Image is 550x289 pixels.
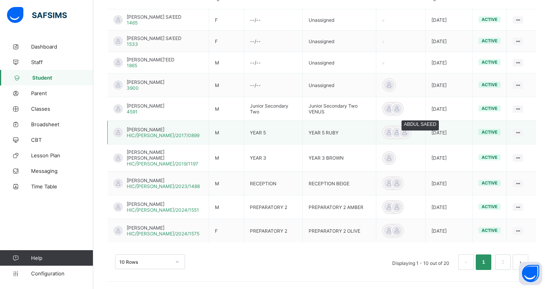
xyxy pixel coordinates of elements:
span: active [482,59,498,65]
span: active [482,155,498,160]
button: Open asap [519,262,542,285]
span: active [482,38,498,44]
td: F [209,9,244,31]
td: [DATE] [425,9,473,31]
span: Staff [31,59,93,65]
span: [PERSON_NAME] SA'EED [127,35,182,41]
td: YEAR 3 [244,144,302,172]
span: HIC/[PERSON_NAME]/2019/1197 [127,161,198,167]
span: active [482,180,498,186]
span: 1465 [127,20,138,26]
td: [DATE] [425,172,473,195]
td: [DATE] [425,52,473,73]
td: --/-- [244,73,302,97]
span: Parent [31,90,93,96]
td: M [209,73,244,97]
li: 上一页 [458,254,474,270]
span: HIC/[PERSON_NAME]/2023/1488 [127,183,200,189]
td: YEAR 5 RUBY [302,121,376,144]
td: --/-- [244,9,302,31]
td: M [209,97,244,121]
span: active [482,106,498,111]
span: [PERSON_NAME] [127,103,164,109]
span: [PERSON_NAME] [127,79,164,85]
button: next page [513,254,528,270]
span: active [482,228,498,233]
span: CBT [31,137,93,143]
td: PREPARATORY 2 [244,219,302,243]
td: [DATE] [425,195,473,219]
span: Student [32,75,93,81]
span: [PERSON_NAME]'EED [127,57,175,63]
li: 2 [495,254,511,270]
span: HIC/[PERSON_NAME]/2024/1575 [127,231,199,237]
span: [PERSON_NAME] [127,201,199,207]
td: M [209,52,244,73]
span: HIC/[PERSON_NAME]/2017/0899 [127,132,199,138]
a: 2 [499,257,506,267]
td: M [209,172,244,195]
td: [DATE] [425,219,473,243]
td: Unassigned [302,73,376,97]
span: active [482,82,498,87]
span: Lesson Plan [31,152,93,158]
li: Displaying 1 - 10 out of 20 [386,254,455,270]
td: PREPARATORY 2 [244,195,302,219]
span: Messaging [31,168,93,174]
span: Broadsheet [31,121,93,127]
td: [DATE] [425,73,473,97]
span: Configuration [31,270,93,277]
span: Help [31,255,93,261]
span: 3900 [127,85,139,91]
td: Unassigned [302,52,376,73]
span: 1865 [127,63,137,68]
td: --/-- [244,52,302,73]
span: 4591 [127,109,138,115]
td: F [209,31,244,52]
td: M [209,195,244,219]
span: 1533 [127,41,138,47]
td: [DATE] [425,144,473,172]
button: prev page [458,254,474,270]
td: PREPARATORY 2 AMBER [302,195,376,219]
td: RECEPTION [244,172,302,195]
td: M [209,121,244,144]
td: RECEPTION BEIGE [302,172,376,195]
td: [DATE] [425,121,473,144]
span: Dashboard [31,44,93,50]
span: active [482,204,498,209]
span: [PERSON_NAME] [127,178,200,183]
span: [PERSON_NAME] [PERSON_NAME] [127,149,203,161]
td: --/-- [244,31,302,52]
td: M [209,144,244,172]
img: safsims [7,7,67,23]
span: active [482,129,498,135]
td: Junior Secondary Two VENUS [302,97,376,121]
div: 10 Rows [119,259,171,265]
span: Classes [31,106,93,112]
td: YEAR 5 [244,121,302,144]
td: PREPARATORY 2 OLIVE [302,219,376,243]
td: [DATE] [425,31,473,52]
span: active [482,17,498,22]
td: [DATE] [425,97,473,121]
span: [PERSON_NAME] SA'EED [127,14,182,20]
li: 1 [476,254,491,270]
span: HIC/[PERSON_NAME]/2024/1551 [127,207,199,213]
td: F [209,219,244,243]
span: [PERSON_NAME] [127,127,199,132]
td: Unassigned [302,31,376,52]
td: Unassigned [302,9,376,31]
td: YEAR 3 BROWN [302,144,376,172]
span: Time Table [31,183,93,190]
a: 1 [480,257,487,267]
span: [PERSON_NAME] [127,225,199,231]
li: 下一页 [513,254,528,270]
td: Junior Secondary Two [244,97,302,121]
